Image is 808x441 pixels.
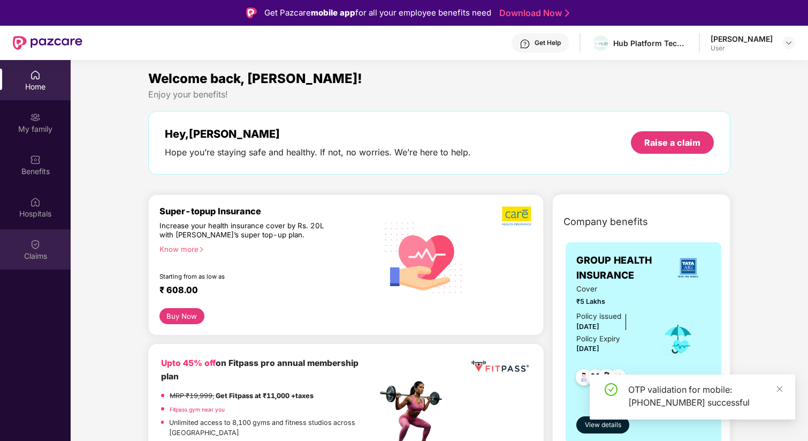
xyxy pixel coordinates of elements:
img: svg+xml;base64,PHN2ZyB4bWxucz0iaHR0cDovL3d3dy53My5vcmcvMjAwMC9zdmciIHhtbG5zOnhsaW5rPSJodHRwOi8vd3... [377,210,470,304]
div: ₹ 608.00 [159,285,367,297]
img: b5dec4f62d2307b9de63beb79f102df3.png [502,206,532,226]
img: svg+xml;base64,PHN2ZyBpZD0iSG9tZSIgeG1sbnM9Imh0dHA6Ly93d3cudzMub3JnLzIwMDAvc3ZnIiB3aWR0aD0iMjAiIG... [30,70,41,80]
span: ₹5 Lakhs [576,296,646,307]
img: svg+xml;base64,PHN2ZyBpZD0iQ2xhaW0iIHhtbG5zPSJodHRwOi8vd3d3LnczLm9yZy8yMDAwL3N2ZyIgd2lkdGg9IjIwIi... [30,239,41,250]
span: Company benefits [563,214,648,229]
del: MRP ₹19,999, [170,392,214,400]
div: Policy Expiry [576,333,620,345]
p: Unlimited access to 8,100 gyms and fitness studios across [GEOGRAPHIC_DATA] [169,417,377,438]
b: on Fitpass pro annual membership plan [161,358,359,381]
div: Super-topup Insurance [159,206,377,216]
img: Stroke [565,8,569,19]
a: Download Now [499,8,566,19]
span: right [199,246,204,252]
div: Hub Platform Technology Partners ([GEOGRAPHIC_DATA]) Private Limited [613,38,688,48]
img: svg+xml;base64,PHN2ZyBpZD0iSGVscC0zMngzMiIgeG1sbnM9Imh0dHA6Ly93d3cudzMub3JnLzIwMDAvc3ZnIiB3aWR0aD... [520,39,530,49]
div: Enjoy your benefits! [148,89,730,100]
b: Upto 45% off [161,358,216,368]
div: Policy issued [576,311,621,322]
span: Welcome back, [PERSON_NAME]! [148,71,362,86]
img: svg+xml;base64,PHN2ZyBpZD0iQmVuZWZpdHMiIHhtbG5zPSJodHRwOi8vd3d3LnczLm9yZy8yMDAwL3N2ZyIgd2lkdGg9Ij... [30,154,41,165]
button: Buy Now [159,308,204,324]
div: Get Help [535,39,561,47]
div: Hey, [PERSON_NAME] [165,128,471,140]
div: Starting from as low as [159,273,332,280]
img: svg+xml;base64,PHN2ZyB3aWR0aD0iMjAiIGhlaWdodD0iMjAiIHZpZXdCb3g9IjAgMCAyMCAyMCIgZmlsbD0ibm9uZSIgeG... [30,112,41,123]
div: User [711,44,773,53]
div: Raise a claim [644,137,700,148]
span: Cover [576,283,646,295]
img: insurerLogo [674,253,703,282]
span: [DATE] [576,345,599,353]
strong: mobile app [311,8,355,18]
img: svg+xml;base64,PHN2ZyB4bWxucz0iaHR0cDovL3d3dy53My5vcmcvMjAwMC9zdmciIHdpZHRoPSI0OC45MTUiIGhlaWdodD... [582,366,608,392]
img: svg+xml;base64,PHN2ZyBpZD0iRHJvcGRvd24tMzJ4MzIiIHhtbG5zPSJodHRwOi8vd3d3LnczLm9yZy8yMDAwL3N2ZyIgd2... [784,39,793,47]
span: GROUP HEALTH INSURANCE [576,253,666,283]
img: New Pazcare Logo [13,36,82,50]
div: Increase your health insurance cover by Rs. 20L with [PERSON_NAME]’s super top-up plan. [159,221,331,240]
span: [DATE] [576,323,599,331]
img: Logo [246,8,257,18]
img: svg+xml;base64,PHN2ZyB4bWxucz0iaHR0cDovL3d3dy53My5vcmcvMjAwMC9zdmciIHdpZHRoPSI0OC45NDMiIGhlaWdodD... [593,366,620,392]
img: fppp.png [469,357,531,376]
div: Hope you’re staying safe and healthy. If not, no worries. We’re here to help. [165,147,471,158]
img: svg+xml;base64,PHN2ZyBpZD0iSG9zcGl0YWxzIiB4bWxucz0iaHR0cDovL3d3dy53My5vcmcvMjAwMC9zdmciIHdpZHRoPS... [30,197,41,207]
div: Get Pazcare for all your employee benefits need [264,6,491,19]
button: View details [576,416,629,433]
strong: Get Fitpass at ₹11,000 +taxes [216,392,314,400]
div: Know more [159,245,371,252]
img: hub_logo_light.png [593,41,608,47]
a: Fitpass gym near you [170,406,225,413]
span: View details [585,420,621,430]
img: icon [661,322,696,357]
span: check-circle [605,383,618,396]
img: svg+xml;base64,PHN2ZyB4bWxucz0iaHR0cDovL3d3dy53My5vcmcvMjAwMC9zdmciIHdpZHRoPSI0OC45NDMiIGhlaWdodD... [571,366,597,392]
div: OTP validation for mobile: [PHONE_NUMBER] successful [628,383,782,409]
div: [PERSON_NAME] [711,34,773,44]
img: svg+xml;base64,PHN2ZyB4bWxucz0iaHR0cDovL3d3dy53My5vcmcvMjAwMC9zdmciIHdpZHRoPSI0OC45NDMiIGhlaWdodD... [605,366,631,392]
span: close [776,385,783,393]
